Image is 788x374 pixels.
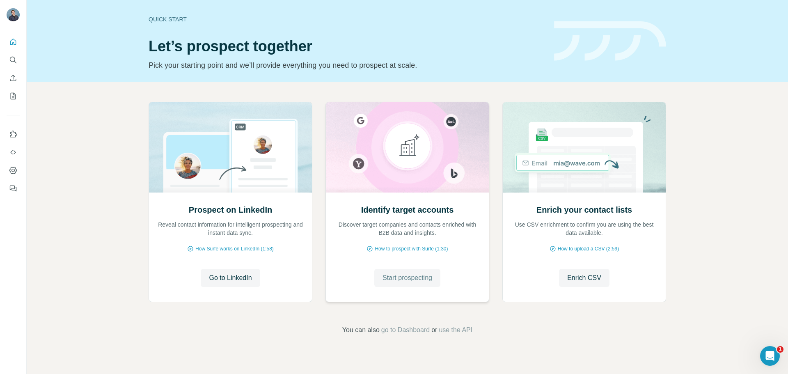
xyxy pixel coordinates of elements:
[511,220,657,237] p: Use CSV enrichment to confirm you are using the best data available.
[7,145,20,160] button: Use Surfe API
[375,245,448,252] span: How to prospect with Surfe (1:30)
[149,38,544,55] h1: Let’s prospect together
[554,21,666,61] img: banner
[567,273,601,283] span: Enrich CSV
[342,325,380,335] span: You can also
[7,34,20,49] button: Quick start
[157,220,304,237] p: Reveal contact information for intelligent prospecting and instant data sync.
[7,127,20,142] button: Use Surfe on LinkedIn
[374,269,440,287] button: Start prospecting
[189,204,272,216] h2: Prospect on LinkedIn
[7,181,20,196] button: Feedback
[361,204,454,216] h2: Identify target accounts
[431,325,437,335] span: or
[195,245,274,252] span: How Surfe works on LinkedIn (1:58)
[209,273,252,283] span: Go to LinkedIn
[760,346,780,366] iframe: Intercom live chat
[334,220,481,237] p: Discover target companies and contacts enriched with B2B data and insights.
[325,102,489,193] img: Identify target accounts
[502,102,666,193] img: Enrich your contact lists
[149,102,312,193] img: Prospect on LinkedIn
[149,15,544,23] div: Quick start
[439,325,472,335] button: use the API
[536,204,632,216] h2: Enrich your contact lists
[7,163,20,178] button: Dashboard
[777,346,783,353] span: 1
[7,71,20,85] button: Enrich CSV
[383,273,432,283] span: Start prospecting
[559,269,609,287] button: Enrich CSV
[7,8,20,21] img: Avatar
[7,53,20,67] button: Search
[201,269,260,287] button: Go to LinkedIn
[381,325,430,335] button: go to Dashboard
[7,89,20,103] button: My lists
[149,60,544,71] p: Pick your starting point and we’ll provide everything you need to prospect at scale.
[558,245,619,252] span: How to upload a CSV (2:59)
